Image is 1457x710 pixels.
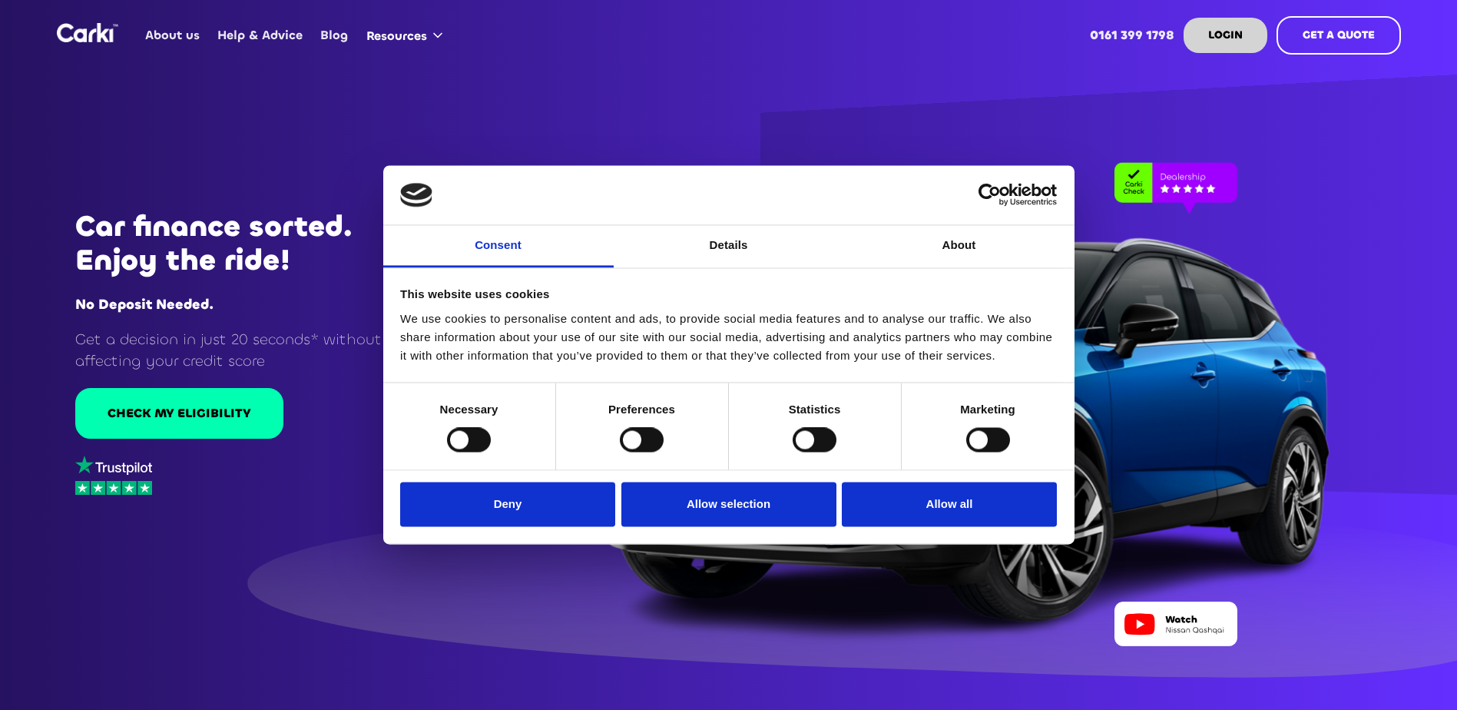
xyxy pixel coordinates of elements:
[75,388,283,439] a: CHECK MY ELIGIBILITY
[108,405,251,422] div: CHECK MY ELIGIBILITY
[57,23,118,42] a: home
[75,210,419,277] h1: Car finance sorted. Enjoy the ride!
[383,225,614,267] a: Consent
[75,329,419,371] p: Get a decision in just 20 seconds* without affecting your credit score
[400,183,432,207] img: logo
[621,482,836,526] button: Allow selection
[1303,28,1375,42] strong: GET A QUOTE
[1090,27,1174,43] strong: 0161 399 1798
[1081,5,1183,65] a: 0161 399 1798
[844,225,1075,267] a: About
[789,403,841,416] strong: Statistics
[400,482,615,526] button: Deny
[1277,16,1401,55] a: GET A QUOTE
[614,225,844,267] a: Details
[75,456,152,475] img: trustpilot
[608,403,675,416] strong: Preferences
[842,482,1057,526] button: Allow all
[75,295,214,314] strong: No Deposit Needed.
[357,6,458,65] div: Resources
[57,23,118,42] img: Logo
[1208,28,1243,42] strong: LOGIN
[312,5,357,65] a: Blog
[400,286,1057,304] div: This website uses cookies
[440,403,498,416] strong: Necessary
[400,310,1057,365] div: We use cookies to personalise content and ads, to provide social media features and to analyse ou...
[137,5,209,65] a: About us
[1184,18,1267,53] a: LOGIN
[366,28,427,45] div: Resources
[75,481,152,496] img: stars
[922,184,1057,207] a: Usercentrics Cookiebot - opens in a new window
[209,5,312,65] a: Help & Advice
[960,403,1015,416] strong: Marketing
